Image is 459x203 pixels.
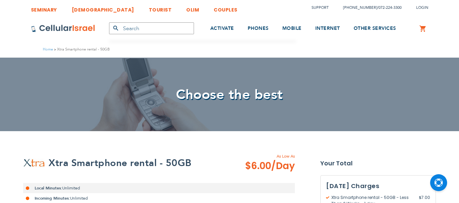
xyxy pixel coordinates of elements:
li: / [336,3,402,13]
a: OTHER SERVICES [354,16,396,41]
span: Choose the best [176,85,283,104]
img: Xtra Smartphone rental - 50GB [23,159,45,167]
a: OLIM [186,2,199,14]
span: ACTIVATE [210,25,234,32]
a: [DEMOGRAPHIC_DATA] [72,2,134,14]
strong: Local Minutes: [35,185,62,191]
li: Unlimited [23,183,295,193]
a: MOBILE [282,16,302,41]
img: Cellular Israel Logo [31,24,95,33]
h2: Xtra Smartphone rental - 50GB [49,156,192,170]
span: INTERNET [315,25,340,32]
strong: Incoming Minutes: [35,196,70,201]
a: Home [43,47,53,52]
a: TOURIST [149,2,172,14]
span: OTHER SERVICES [354,25,396,32]
a: [PHONE_NUMBER] [343,5,377,10]
strong: Your Total [320,158,436,168]
h3: [DATE] Charges [326,181,430,191]
span: MOBILE [282,25,302,32]
span: $6.00 [245,159,295,173]
a: INTERNET [315,16,340,41]
span: Login [416,5,428,10]
li: Xtra Smartphone rental - 50GB [53,46,110,53]
span: As Low As [227,153,295,159]
a: COUPLES [214,2,237,14]
input: Search [109,22,194,34]
a: PHONES [248,16,269,41]
a: Support [312,5,329,10]
a: 072-224-3300 [378,5,402,10]
span: /Day [271,159,295,173]
a: ACTIVATE [210,16,234,41]
span: PHONES [248,25,269,32]
span: $ [419,195,421,201]
a: SEMINARY [31,2,57,14]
